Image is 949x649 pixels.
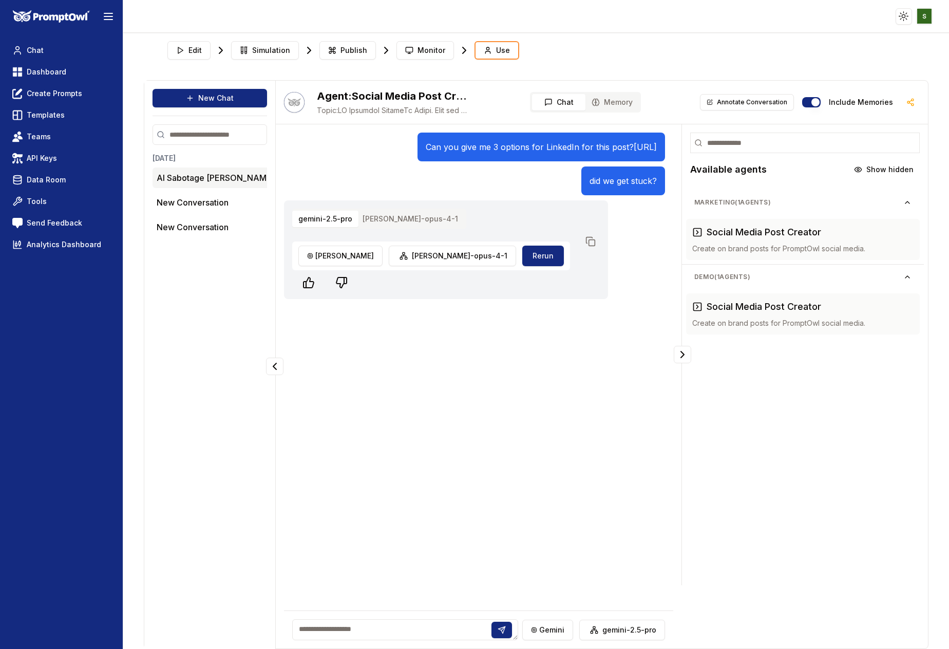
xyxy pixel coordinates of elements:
span: Use [496,45,510,55]
span: Chat [27,45,44,55]
button: Monitor [396,41,454,60]
button: Edit [167,41,211,60]
span: Tools [27,196,47,207]
button: [PERSON_NAME]-opus-4-1 [389,246,516,266]
button: AI Sabotage [PERSON_NAME]... [157,172,281,184]
span: Analytics Dashboard [27,239,101,250]
p: did we get stuck? [590,175,657,187]
button: Collapse panel [674,346,691,363]
span: [PERSON_NAME]-opus-4-1 [412,251,507,261]
span: Monitor [417,45,445,55]
a: Teams [8,127,115,146]
a: Send Feedback [8,214,115,232]
a: [URL] [634,142,657,152]
button: Publish [319,41,376,60]
img: Bot [284,92,305,113]
button: Annotate Conversation [700,94,794,110]
p: Create on brand posts for PromptOwl social media. [692,318,914,328]
button: Include memories in the messages below [802,97,821,107]
p: Can you give me 3 options for LinkedIn for this post? [426,141,657,153]
p: Create on brand posts for PromptOwl social media. [692,244,914,254]
span: Simulation [252,45,290,55]
img: feedback [12,218,23,228]
a: Create Prompts [8,84,115,103]
button: gemini-2.5-pro [292,211,358,227]
button: New Chat [153,89,267,107]
span: API Keys [27,153,57,163]
span: Data Room [27,175,66,185]
h2: Social Media Post Creator [317,89,471,103]
span: Send Feedback [27,218,82,228]
img: PromptOwl [13,10,90,23]
button: gemini [522,620,573,640]
span: Create Prompts [27,88,82,99]
button: Talk with Hootie [284,92,305,113]
button: Use [474,41,519,60]
h3: Social Media Post Creator [707,300,821,314]
img: ACg8ocKzQA5sZIhSfHl4qZiZGWNIJ57aHua1iTAA8qHBENU3D3RYog=s96-c [917,9,932,24]
a: Data Room [8,171,115,189]
span: AI Sabotage LinkedIn Posts. Here are three creative and unconventional options for your LinkedIn ... [317,105,471,116]
span: Dashboard [27,67,66,77]
a: Templates [8,106,115,124]
button: [PERSON_NAME] [298,246,383,266]
span: Templates [27,110,65,120]
span: gemini-2.5-pro [602,625,656,635]
a: Dashboard [8,63,115,81]
span: Show hidden [866,164,914,175]
span: Memory [604,97,633,107]
span: gemini [539,625,564,635]
span: Edit [188,45,202,55]
button: Demo(1agents) [686,269,920,285]
button: Marketing(1agents) [686,194,920,211]
p: New Conversation [157,196,229,209]
button: Collapse panel [266,358,283,375]
span: Publish [340,45,367,55]
a: Chat [8,41,115,60]
h3: [DATE] [153,153,297,163]
a: API Keys [8,149,115,168]
span: Marketing ( 1 agents) [694,198,903,207]
label: Include memories in the messages below [829,99,893,106]
p: New Conversation [157,221,229,233]
button: Rerun [522,246,564,266]
span: Teams [27,132,51,142]
a: Analytics Dashboard [8,235,115,254]
h3: Social Media Post Creator [707,225,821,239]
button: gemini-2.5-pro [579,620,665,640]
a: Tools [8,192,115,211]
span: Chat [557,97,574,107]
span: [PERSON_NAME] [315,251,374,261]
span: Demo ( 1 agents) [694,273,903,281]
h2: Available agents [690,162,767,177]
button: Show hidden [848,161,920,178]
button: Simulation [231,41,299,60]
button: [PERSON_NAME]-opus-4-1 [356,211,464,227]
